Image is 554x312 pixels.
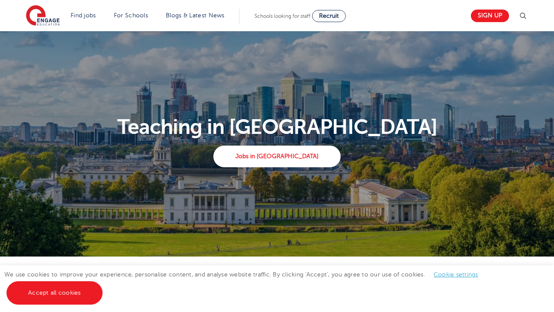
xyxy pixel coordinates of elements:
[319,13,339,19] span: Recruit
[26,5,60,27] img: Engage Education
[213,146,340,167] a: Jobs in [GEOGRAPHIC_DATA]
[6,281,103,305] a: Accept all cookies
[312,10,346,22] a: Recruit
[21,117,533,137] p: Teaching in [GEOGRAPHIC_DATA]
[471,10,509,22] a: Sign up
[166,12,225,19] a: Blogs & Latest News
[254,13,310,19] span: Schools looking for staff
[114,12,148,19] a: For Schools
[434,271,478,278] a: Cookie settings
[71,12,96,19] a: Find jobs
[4,271,487,296] span: We use cookies to improve your experience, personalise content, and analyse website traffic. By c...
